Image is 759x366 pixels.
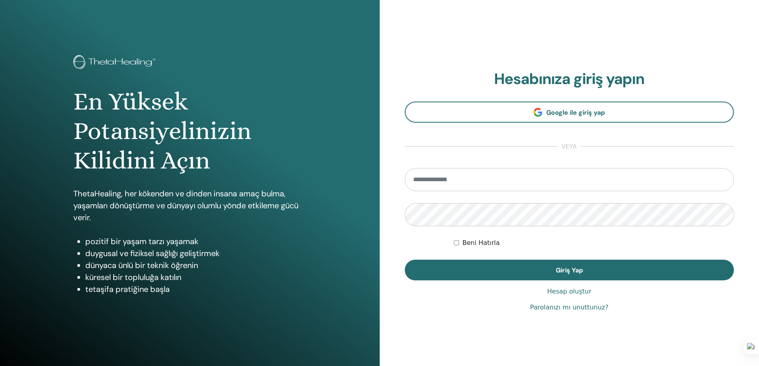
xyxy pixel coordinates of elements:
[85,271,306,283] li: küresel bir topluluğa katılın
[85,259,306,271] li: dünyaca ünlü bir teknik öğrenin
[85,235,306,247] li: pozitif bir yaşam tarzı yaşamak
[405,260,734,280] button: Giriş Yap
[547,287,591,296] a: Hesap oluştur
[454,238,734,248] div: Keep me authenticated indefinitely or until I manually logout
[557,142,581,151] span: veya
[556,266,583,274] span: Giriş Yap
[546,108,605,117] span: Google ile giriş yap
[73,188,306,223] p: ThetaHealing, her kökenden ve dinden insana amaç bulma, yaşamları dönüştürme ve dünyayı olumlu yö...
[405,102,734,123] a: Google ile giriş yap
[530,303,608,312] a: Parolanızı mı unuttunuz?
[85,247,306,259] li: duygusal ve fiziksel sağlığı geliştirmek
[405,70,734,88] h2: Hesabınıza giriş yapın
[73,87,306,176] h1: En Yüksek Potansiyelinizin Kilidini Açın
[85,283,306,295] li: tetaşifa pratiğine başla
[462,238,500,248] label: Beni Hatırla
